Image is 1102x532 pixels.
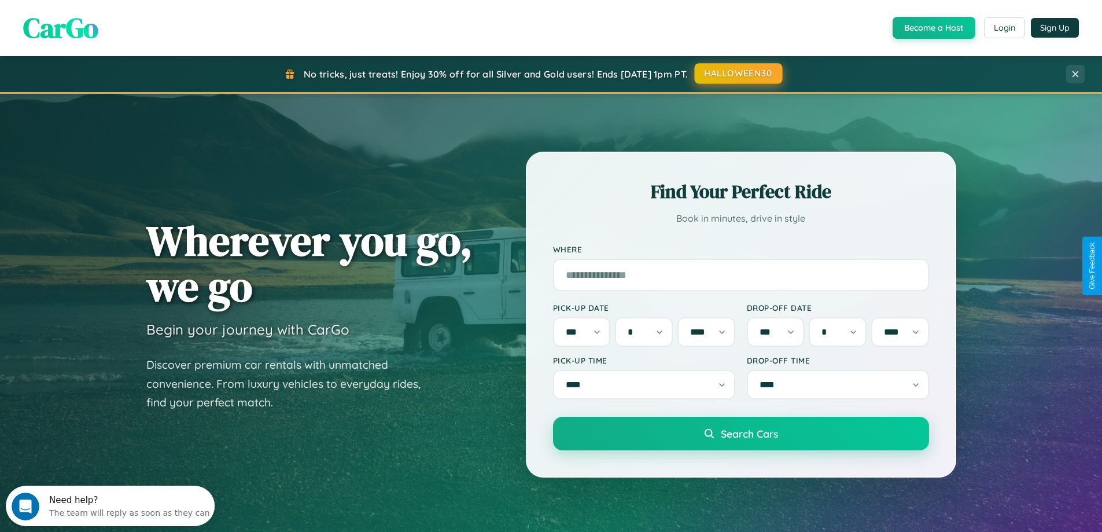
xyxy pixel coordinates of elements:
[695,63,783,84] button: HALLOWEEN30
[553,244,929,254] label: Where
[747,303,929,313] label: Drop-off Date
[1088,243,1096,289] div: Give Feedback
[304,68,688,80] span: No tricks, just treats! Enjoy 30% off for all Silver and Gold users! Ends [DATE] 1pm PT.
[553,210,929,227] p: Book in minutes, drive in style
[43,19,204,31] div: The team will reply as soon as they can
[721,427,778,440] span: Search Cars
[146,218,473,309] h1: Wherever you go, we go
[1031,18,1079,38] button: Sign Up
[553,179,929,204] h2: Find Your Perfect Ride
[146,321,349,338] h3: Begin your journey with CarGo
[23,9,98,47] span: CarGo
[6,486,215,526] iframe: Intercom live chat discovery launcher
[12,493,39,520] iframe: Intercom live chat
[5,5,215,36] div: Open Intercom Messenger
[553,417,929,450] button: Search Cars
[146,355,436,412] p: Discover premium car rentals with unmatched convenience. From luxury vehicles to everyday rides, ...
[893,17,975,39] button: Become a Host
[984,17,1025,38] button: Login
[43,10,204,19] div: Need help?
[747,355,929,365] label: Drop-off Time
[553,355,735,365] label: Pick-up Time
[553,303,735,313] label: Pick-up Date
